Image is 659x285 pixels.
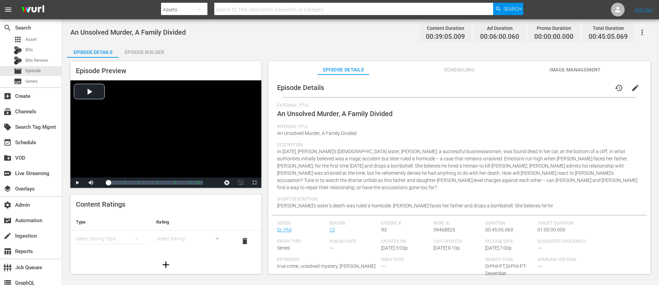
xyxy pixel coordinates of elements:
[635,7,652,12] a: Sign Out
[537,245,542,251] span: ---
[433,227,455,232] span: 59468825
[537,221,638,226] span: Target Duration:
[76,200,125,208] span: Content Ratings
[329,227,335,232] a: 13
[234,178,248,188] button: Picture-in-Picture
[84,178,98,188] button: Mute
[237,233,253,249] button: delete
[3,216,12,225] span: Automation
[277,245,290,251] span: Series
[589,23,628,33] div: Total Duration
[381,245,408,251] span: [DATE] 3:03p
[25,57,48,64] span: Bits Review
[426,33,465,41] span: 00:39:05.009
[537,239,638,244] span: Suggested Categories:
[329,239,378,244] span: Publish Date:
[70,28,186,36] span: An Unsolved Murder, A Family Divided
[615,84,623,92] span: history
[67,44,118,58] button: Episode Details
[381,221,430,226] span: Episode #:
[16,2,49,18] img: ans4CAIJ8jUAAAAAAAAAAAAAAAAAAAAAAAAgQb4GAAAAAAAAAAAAAAAAAAAAAAAAJMjXAAAAAAAAAAAAAAAAAAAAAAAAgAT5G...
[118,44,170,58] button: Episode Builder
[549,66,601,74] span: Image Management
[76,67,126,75] span: Episode Preview
[277,110,393,118] span: An Unsolved Murder, A Family Divided
[3,24,12,32] span: Search
[485,221,534,226] span: Duration:
[118,44,170,60] div: Episode Builder
[534,23,573,33] div: Promo Duration
[277,203,553,208] span: [PERSON_NAME]’s sister’s death was ruled a homicide. [PERSON_NAME] faces her father and drops a b...
[70,178,84,188] button: Play
[627,80,644,96] button: edit
[14,56,22,65] div: Bits Review
[277,239,326,244] span: Entry Type:
[480,23,519,33] div: Ad Duration
[3,92,12,100] span: Create
[503,3,522,15] span: Search
[277,227,292,232] a: Dr. Phil
[3,201,12,209] span: Admin
[329,245,333,251] span: ---
[14,46,22,54] div: Bits
[277,221,326,226] span: Series:
[220,178,234,188] button: Jump To Time
[277,83,324,92] span: Episode Details
[3,185,12,193] span: Overlays
[433,245,460,251] span: [DATE] 9:10p
[631,84,639,92] span: edit
[25,78,38,85] span: Series
[25,67,41,74] span: Episode
[493,3,523,15] button: Search
[3,232,12,240] span: Ingestion
[381,263,385,269] span: ---
[4,5,12,14] span: menu
[25,46,33,53] span: Bits
[3,138,12,147] span: Schedule
[248,178,261,188] button: Fullscreen
[67,44,118,60] div: Episode Details
[25,36,37,43] span: Asset
[480,33,519,41] span: 00:06:00.060
[3,263,12,272] span: Job Queues
[277,103,638,109] span: External Title
[589,33,628,41] span: 00:45:05.069
[381,227,387,232] span: 93
[277,124,638,130] span: Internal Title
[485,245,512,251] span: [DATE] 7:00p
[277,263,375,269] span: true crime, unsolved mystery, [PERSON_NAME]
[70,214,151,230] th: Type
[151,214,231,230] th: Rating
[318,66,369,74] span: Episode Details
[277,142,638,148] span: Description
[14,77,22,85] span: Series
[537,257,586,263] span: Samsung VOD Row:
[277,197,638,202] span: Short Description
[241,237,249,245] span: delete
[14,67,22,75] span: Episode
[70,214,261,252] table: simple table
[14,35,22,44] span: Asset
[485,257,534,263] span: Search Tags:
[485,227,513,232] span: 00:45:05.069
[381,257,482,263] span: Roku Tags:
[3,107,12,116] span: Channels
[433,221,482,226] span: Wurl ID:
[329,221,378,226] span: Season:
[108,181,203,185] div: Progress Bar
[277,257,378,263] span: Keywords:
[434,66,485,74] span: Scheduling
[485,239,534,244] span: Release Date:
[485,263,526,276] span: DrPhil-PT,DrPhil-PT-December
[426,23,465,33] div: Content Duration
[3,169,12,178] span: Live Streaming
[3,154,12,162] span: VOD
[277,149,637,190] span: In [DATE], [PERSON_NAME]’s [DEMOGRAPHIC_DATA] sister, [PERSON_NAME], a successful businesswoman, ...
[3,247,12,255] span: Reports
[381,239,430,244] span: Created On:
[534,33,573,41] span: 00:00:00.000
[3,123,12,131] span: Search Tag Mgmt
[611,80,627,96] button: history
[70,80,261,188] div: Video Player
[537,263,542,269] span: ---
